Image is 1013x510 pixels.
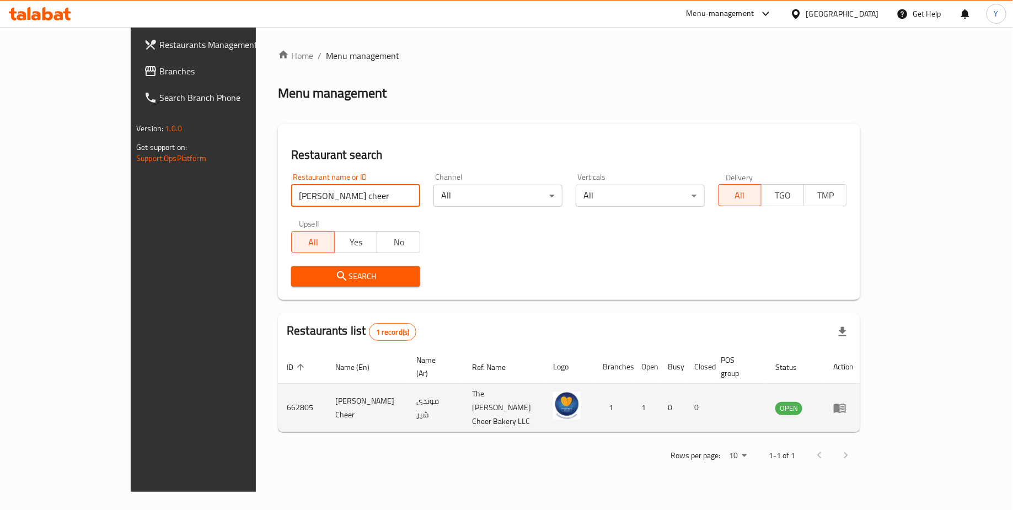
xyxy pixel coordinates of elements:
span: All [296,234,330,250]
td: The [PERSON_NAME] Cheer Bakery LLC [463,384,544,432]
span: Branches [159,65,291,78]
button: No [377,231,420,253]
td: 0 [685,384,712,432]
th: Closed [685,350,712,384]
button: Yes [334,231,378,253]
li: / [318,49,321,62]
button: Search [291,266,420,287]
span: Get support on: [136,140,187,154]
button: TMP [803,184,847,206]
div: Menu [833,401,854,415]
span: Status [775,361,811,374]
button: All [718,184,762,206]
span: Y [994,8,999,20]
span: No [382,234,416,250]
th: Busy [659,350,685,384]
td: 0 [659,384,685,432]
h2: Restaurant search [291,147,847,163]
img: Mondy Cheer [553,392,581,420]
span: Name (Ar) [416,353,450,380]
span: Search [300,270,411,283]
span: TGO [766,187,800,203]
span: Ref. Name [472,361,520,374]
p: Rows per page: [671,449,720,463]
td: 1 [633,384,659,432]
span: 1 record(s) [369,327,416,337]
th: Branches [594,350,633,384]
span: All [723,187,757,203]
td: موندى شير [408,384,463,432]
nav: breadcrumb [278,49,860,62]
button: TGO [761,184,805,206]
label: Delivery [726,173,753,181]
span: POS group [721,353,753,380]
h2: Menu management [278,84,387,102]
a: Branches [135,58,300,84]
div: [GEOGRAPHIC_DATA] [806,8,879,20]
span: Menu management [326,49,399,62]
div: Export file [829,319,856,345]
input: Search for restaurant name or ID.. [291,185,420,207]
a: Search Branch Phone [135,84,300,111]
div: All [576,185,705,207]
td: 1 [594,384,633,432]
div: All [433,185,562,207]
h2: Restaurants list [287,323,416,341]
th: Action [824,350,862,384]
a: Restaurants Management [135,31,300,58]
button: All [291,231,335,253]
span: OPEN [775,402,802,415]
label: Upsell [299,220,319,228]
span: Name (En) [335,361,384,374]
th: Logo [544,350,594,384]
span: TMP [808,187,843,203]
span: Search Branch Phone [159,91,291,104]
div: Menu-management [687,7,754,20]
span: Yes [339,234,373,250]
td: [PERSON_NAME] Cheer [326,384,408,432]
a: Support.OpsPlatform [136,151,206,165]
td: 662805 [278,384,326,432]
table: enhanced table [278,350,862,432]
span: ID [287,361,308,374]
div: Total records count [369,323,417,341]
div: Rows per page: [725,448,751,464]
span: Version: [136,121,163,136]
th: Open [633,350,659,384]
span: 1.0.0 [165,121,182,136]
span: Restaurants Management [159,38,291,51]
p: 1-1 of 1 [769,449,795,463]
